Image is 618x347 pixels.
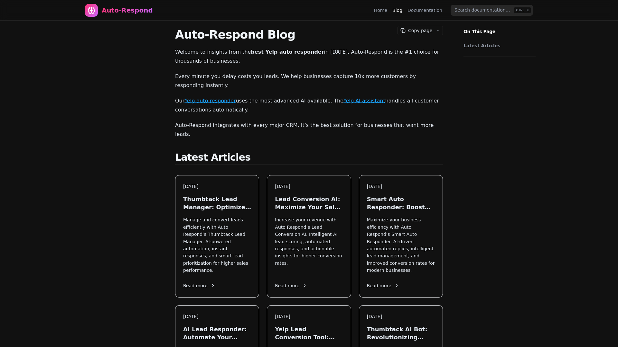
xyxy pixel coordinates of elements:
[367,216,435,274] p: Maximize your business efficiency with Auto Respond’s Smart Auto Responder. AI-driven automated r...
[343,98,385,104] a: Yelp AI assistant
[183,313,251,320] div: [DATE]
[102,6,153,15] div: Auto-Respond
[175,175,259,298] a: [DATE]Thumbtack Lead Manager: Optimize Your Leads in [DATE]Manage and convert leads efficiently w...
[367,183,435,190] div: [DATE]
[464,42,532,49] a: Latest Articles
[374,7,387,13] a: Home
[275,282,307,289] span: Read more
[184,98,236,104] a: Yelp auto responder
[183,216,251,274] p: Manage and convert leads efficiently with Auto Respond’s Thumbtack Lead Manager. AI-powered autom...
[275,183,343,190] div: [DATE]
[367,282,399,289] span: Read more
[85,4,153,17] a: Home page
[183,282,215,289] span: Read more
[398,26,434,35] button: Copy page
[367,195,435,211] h3: Smart Auto Responder: Boost Your Lead Engagement in [DATE]
[458,21,541,35] p: On This Page
[367,313,435,320] div: [DATE]
[275,216,343,274] p: Increase your revenue with Auto Respond’s Lead Conversion AI. Intelligent AI lead scoring, automa...
[175,48,443,66] p: Welcome to insights from the in [DATE]. Auto-Respond is the #1 choice for thousands of businesses.
[275,195,343,211] h3: Lead Conversion AI: Maximize Your Sales in [DATE]
[275,325,343,341] h3: Yelp Lead Conversion Tool: Maximize Local Leads in [DATE]
[275,313,343,320] div: [DATE]
[175,96,443,114] p: Our uses the most advanced AI available. The handles all customer conversations automatically.
[175,72,443,90] p: Every minute you delay costs you leads. We help businesses capture 10x more customers by respondi...
[367,325,435,341] h3: Thumbtack AI Bot: Revolutionizing Lead Generation
[392,7,402,13] a: Blog
[183,183,251,190] div: [DATE]
[451,5,533,16] input: Search documentation…
[175,152,443,165] h2: Latest Articles
[359,175,443,298] a: [DATE]Smart Auto Responder: Boost Your Lead Engagement in [DATE]Maximize your business efficiency...
[175,121,443,139] p: Auto-Respond integrates with every major CRM. It’s the best solution for businesses that want mor...
[175,28,443,41] h1: Auto-Respond Blog
[183,195,251,211] h3: Thumbtack Lead Manager: Optimize Your Leads in [DATE]
[183,325,251,341] h3: AI Lead Responder: Automate Your Sales in [DATE]
[407,7,442,13] a: Documentation
[267,175,351,298] a: [DATE]Lead Conversion AI: Maximize Your Sales in [DATE]Increase your revenue with Auto Respond’s ...
[251,49,324,55] strong: best Yelp auto responder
